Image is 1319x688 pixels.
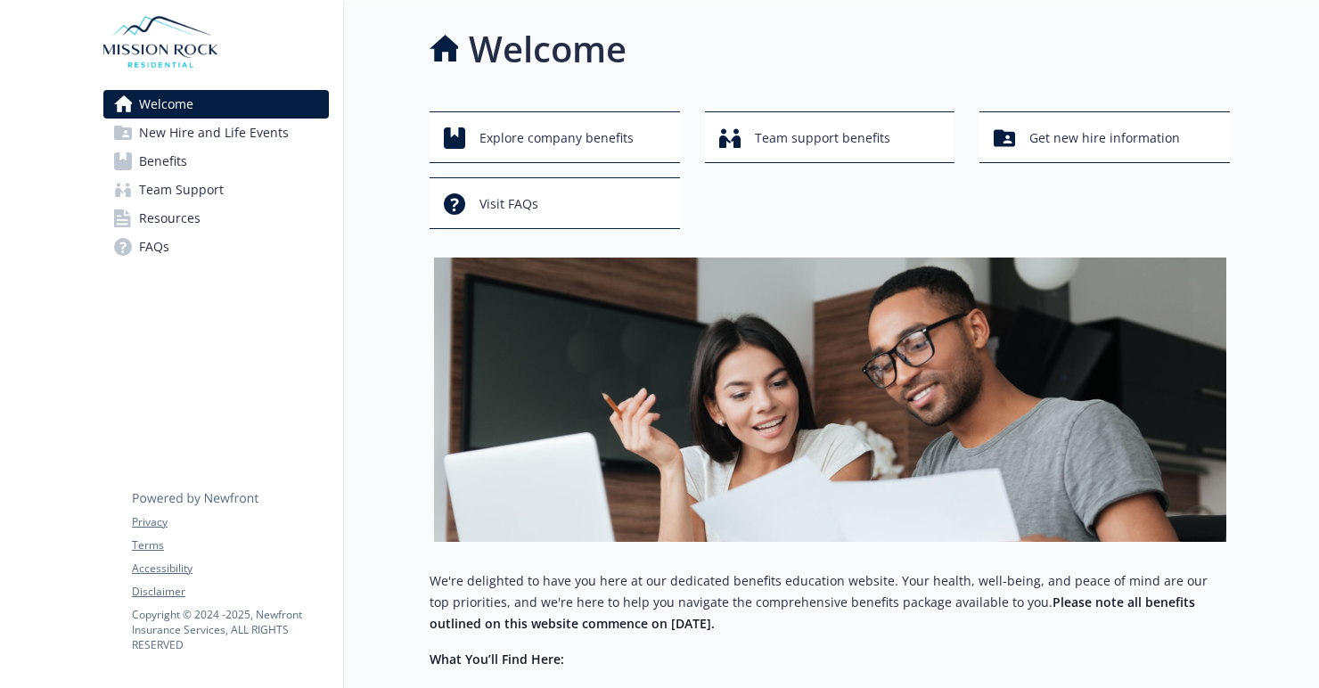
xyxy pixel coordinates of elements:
[469,22,627,76] h1: Welcome
[139,119,289,147] span: New Hire and Life Events
[430,651,564,668] strong: What You’ll Find Here:
[132,537,328,553] a: Terms
[479,121,634,155] span: Explore company benefits
[979,111,1230,163] button: Get new hire information
[103,90,329,119] a: Welcome
[139,204,201,233] span: Resources
[705,111,955,163] button: Team support benefits
[103,119,329,147] a: New Hire and Life Events
[430,111,680,163] button: Explore company benefits
[103,176,329,204] a: Team Support
[103,233,329,261] a: FAQs
[139,233,169,261] span: FAQs
[139,176,224,204] span: Team Support
[103,147,329,176] a: Benefits
[755,121,890,155] span: Team support benefits
[430,570,1230,635] p: We're delighted to have you here at our dedicated benefits education website. Your health, well-b...
[1029,121,1180,155] span: Get new hire information
[479,187,538,221] span: Visit FAQs
[430,177,680,229] button: Visit FAQs
[139,147,187,176] span: Benefits
[103,204,329,233] a: Resources
[132,607,328,652] p: Copyright © 2024 - 2025 , Newfront Insurance Services, ALL RIGHTS RESERVED
[132,584,328,600] a: Disclaimer
[132,514,328,530] a: Privacy
[139,90,193,119] span: Welcome
[132,561,328,577] a: Accessibility
[434,258,1226,542] img: overview page banner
